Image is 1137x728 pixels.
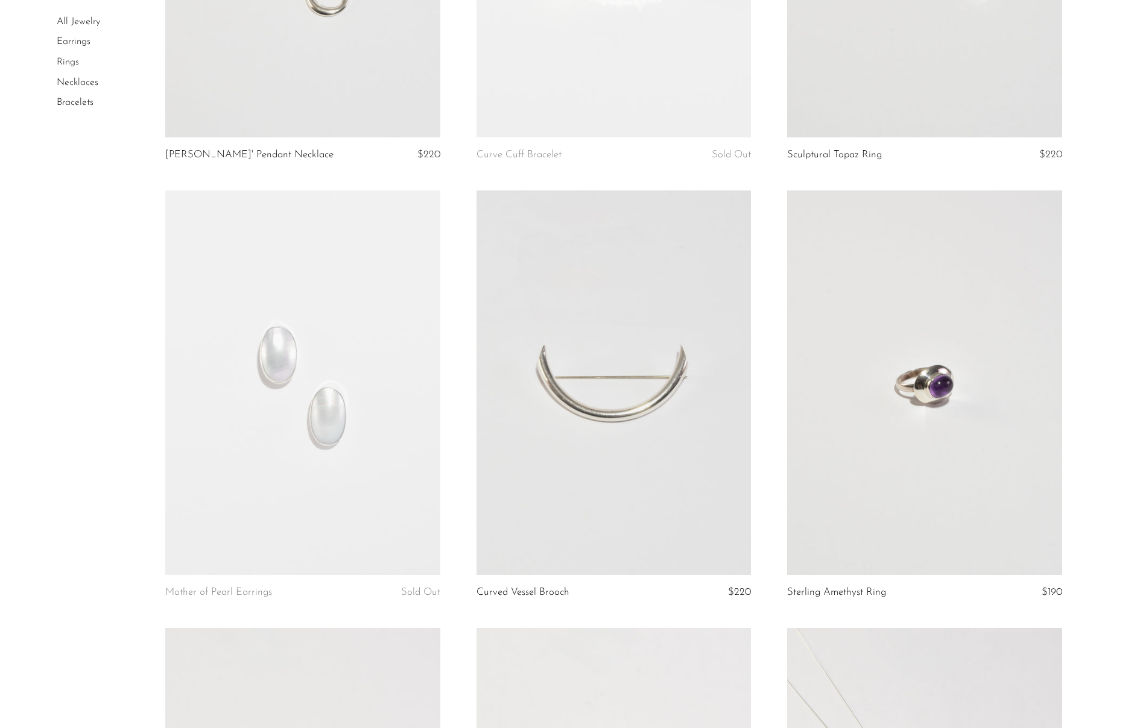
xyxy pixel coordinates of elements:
a: Curve Cuff Bracelet [477,149,562,160]
a: Necklaces [57,78,98,87]
a: Sterling Amethyst Ring [787,587,886,598]
a: Earrings [57,37,90,47]
a: Bracelets [57,98,93,107]
a: Mother of Pearl Earrings [165,587,272,598]
span: $220 [417,149,440,160]
span: $220 [1039,149,1062,160]
span: $220 [728,587,751,597]
span: Sold Out [712,149,751,160]
a: Rings [57,57,79,67]
a: Curved Vessel Brooch [477,587,569,598]
span: $190 [1042,587,1062,597]
a: [PERSON_NAME]' Pendant Necklace [165,149,334,160]
a: Sculptural Topaz Ring [787,149,882,160]
a: All Jewelry [57,17,100,27]
span: Sold Out [401,587,440,597]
